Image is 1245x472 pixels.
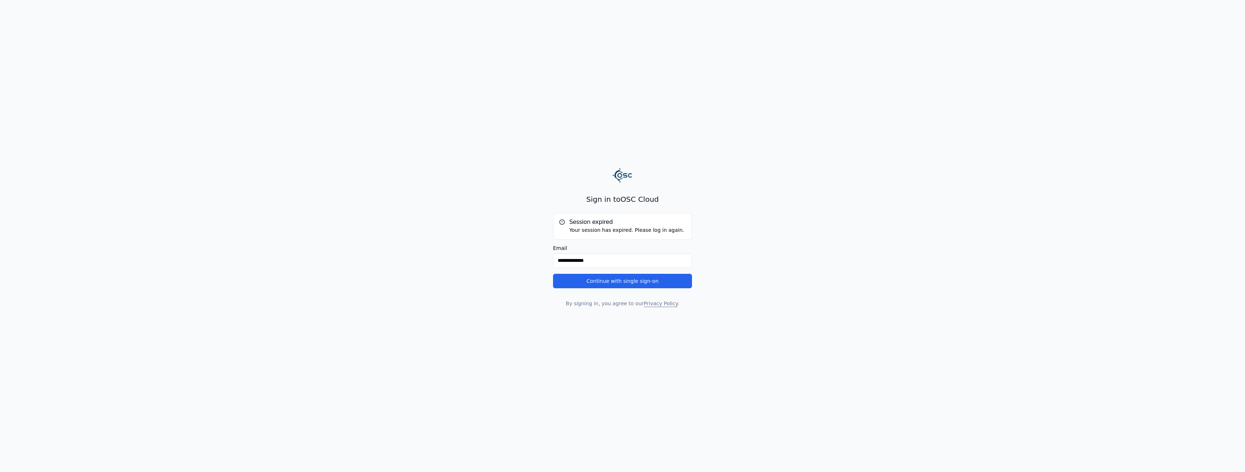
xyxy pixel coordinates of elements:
[553,246,692,251] label: Email
[559,219,686,225] h5: Session expired
[553,194,692,204] h2: Sign in to OSC Cloud
[612,165,633,186] img: Logo
[553,274,692,288] button: Continue with single sign-on
[559,226,686,234] div: Your session has expired. Please log in again.
[644,301,678,306] a: Privacy Policy
[553,300,692,307] p: By signing in, you agree to our .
